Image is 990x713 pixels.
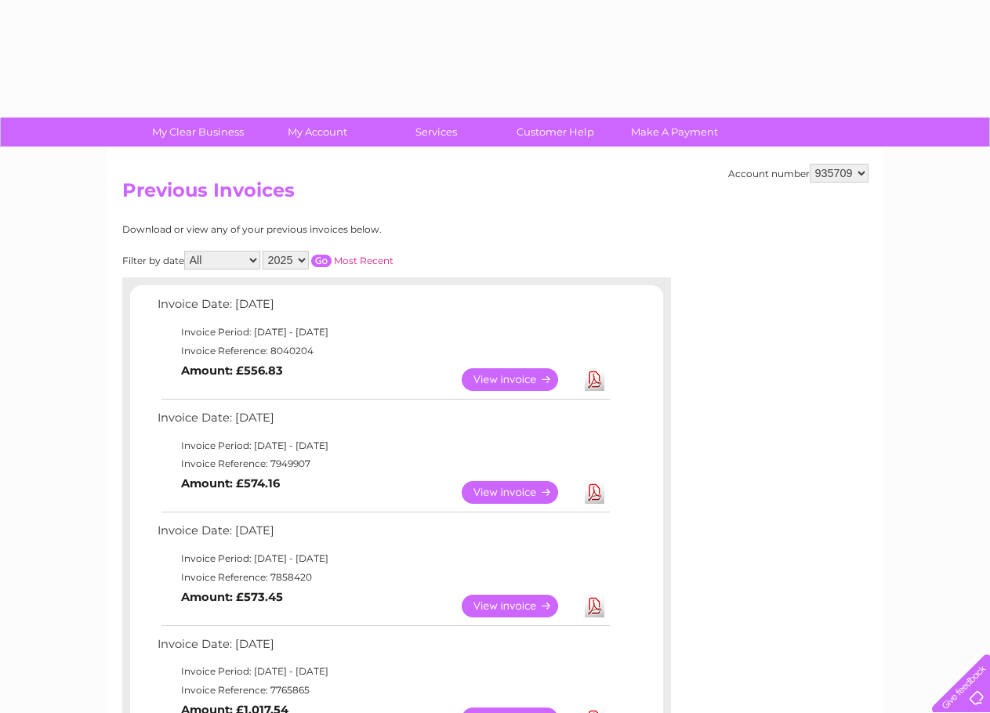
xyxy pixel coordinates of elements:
[181,364,283,378] b: Amount: £556.83
[154,520,612,549] td: Invoice Date: [DATE]
[133,118,263,147] a: My Clear Business
[122,224,534,235] div: Download or view any of your previous invoices below.
[585,595,604,617] a: Download
[122,179,869,209] h2: Previous Invoices
[154,342,612,360] td: Invoice Reference: 8040204
[252,118,382,147] a: My Account
[154,681,612,700] td: Invoice Reference: 7765865
[154,549,612,568] td: Invoice Period: [DATE] - [DATE]
[154,407,612,436] td: Invoice Date: [DATE]
[610,118,739,147] a: Make A Payment
[154,323,612,342] td: Invoice Period: [DATE] - [DATE]
[491,118,620,147] a: Customer Help
[585,368,604,391] a: Download
[154,568,612,587] td: Invoice Reference: 7858420
[154,436,612,455] td: Invoice Period: [DATE] - [DATE]
[462,595,577,617] a: View
[181,590,283,604] b: Amount: £573.45
[462,481,577,504] a: View
[154,454,612,473] td: Invoice Reference: 7949907
[154,634,612,663] td: Invoice Date: [DATE]
[372,118,501,147] a: Services
[181,476,280,490] b: Amount: £574.16
[154,294,612,323] td: Invoice Date: [DATE]
[728,164,869,183] div: Account number
[334,255,393,266] a: Most Recent
[462,368,577,391] a: View
[585,481,604,504] a: Download
[122,251,534,270] div: Filter by date
[154,662,612,681] td: Invoice Period: [DATE] - [DATE]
